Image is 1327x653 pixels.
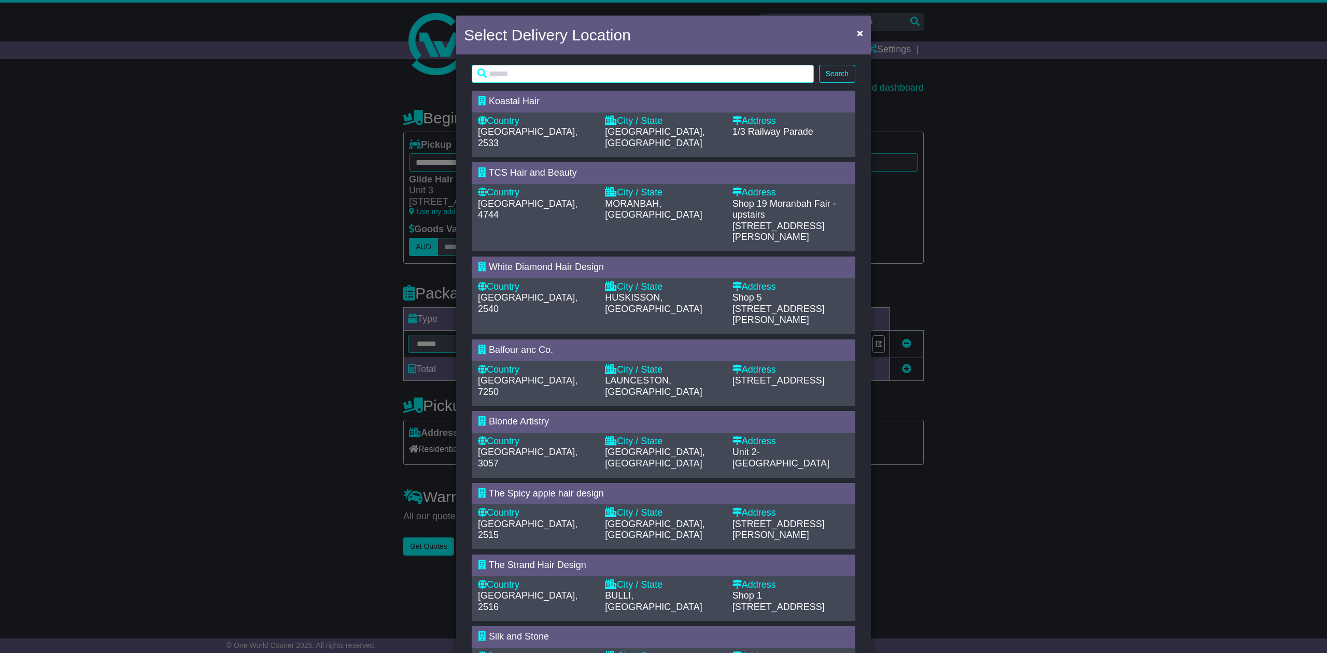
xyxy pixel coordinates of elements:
span: [GEOGRAPHIC_DATA], [GEOGRAPHIC_DATA] [605,447,704,469]
div: Address [732,364,849,376]
span: [GEOGRAPHIC_DATA], 2515 [478,519,577,541]
span: TCS Hair and Beauty [489,167,577,178]
span: 1/3 Railway Parade [732,126,813,137]
span: [GEOGRAPHIC_DATA], 3057 [478,447,577,469]
div: City / State [605,281,722,293]
span: Silk and Stone [489,631,549,642]
div: Country [478,116,595,127]
div: Country [478,579,595,591]
span: × [857,27,863,39]
div: Address [732,281,849,293]
div: Address [732,436,849,447]
span: Shop 19 Moranbah Fair - upstairs [732,198,836,220]
div: Address [732,116,849,127]
button: Search [819,65,855,83]
button: Close [852,22,868,44]
span: Blonde Artistry [489,416,549,427]
div: Address [732,579,849,591]
span: Koastal Hair [489,96,540,106]
span: Shop 1 [STREET_ADDRESS] [732,590,825,612]
div: City / State [605,364,722,376]
div: City / State [605,579,722,591]
div: Country [478,507,595,519]
span: [STREET_ADDRESS][PERSON_NAME] [732,519,825,541]
span: White Diamond Hair Design [489,262,604,272]
span: [GEOGRAPHIC_DATA], 2540 [478,292,577,314]
span: [GEOGRAPHIC_DATA], [GEOGRAPHIC_DATA] [605,126,704,148]
span: [GEOGRAPHIC_DATA], 7250 [478,375,577,397]
span: Balfour anc Co. [489,345,553,355]
span: The Spicy apple hair design [489,488,604,499]
span: [GEOGRAPHIC_DATA], 2516 [478,590,577,612]
div: City / State [605,187,722,198]
span: Shop 5 [732,292,762,303]
div: Country [478,281,595,293]
span: [GEOGRAPHIC_DATA], [GEOGRAPHIC_DATA] [605,519,704,541]
div: Address [732,187,849,198]
div: Country [478,436,595,447]
span: BULLI, [GEOGRAPHIC_DATA] [605,590,702,612]
div: City / State [605,436,722,447]
span: [GEOGRAPHIC_DATA], 4744 [478,198,577,220]
span: HUSKISSON, [GEOGRAPHIC_DATA] [605,292,702,314]
span: [STREET_ADDRESS][PERSON_NAME] [732,221,825,243]
span: MORANBAH, [GEOGRAPHIC_DATA] [605,198,702,220]
span: [GEOGRAPHIC_DATA], 2533 [478,126,577,148]
div: City / State [605,116,722,127]
span: [STREET_ADDRESS][PERSON_NAME] [732,304,825,325]
div: City / State [605,507,722,519]
span: LAUNCESTON, [GEOGRAPHIC_DATA] [605,375,702,397]
h4: Select Delivery Location [464,23,631,47]
span: The Strand Hair Design [489,560,586,570]
div: Country [478,364,595,376]
span: [STREET_ADDRESS] [732,375,825,386]
div: Address [732,507,849,519]
div: Country [478,187,595,198]
span: Unit 2-[GEOGRAPHIC_DATA] [732,447,829,469]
